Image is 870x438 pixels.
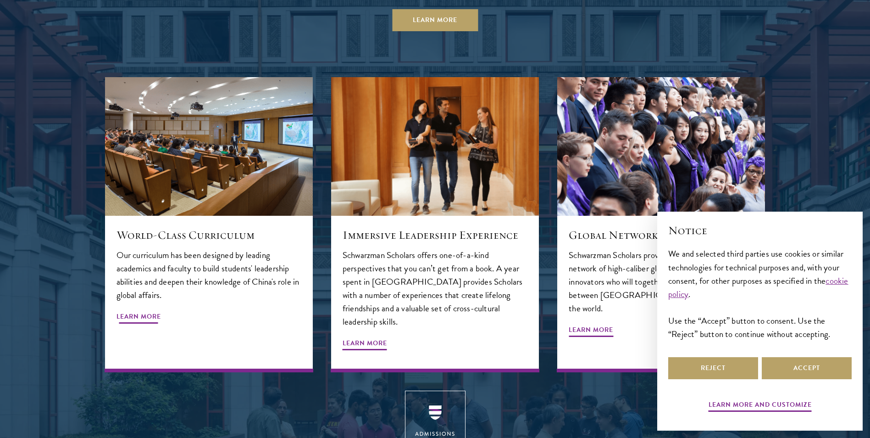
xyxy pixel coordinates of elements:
[569,227,754,243] h5: Global Network
[343,248,527,328] p: Schwarzman Scholars offers one-of-a-kind perspectives that you can’t get from a book. A year spen...
[557,77,765,373] a: Global Network Schwarzman Scholars provides an international network of high-caliber global leade...
[569,324,613,338] span: Learn More
[343,227,527,243] h5: Immersive Leadership Experience
[709,399,812,413] button: Learn more and customize
[668,223,852,238] h2: Notice
[392,9,478,31] a: Learn More
[116,227,301,243] h5: World-Class Curriculum
[105,77,313,373] a: World-Class Curriculum Our curriculum has been designed by leading academics and faculty to build...
[116,248,301,302] p: Our curriculum has been designed by leading academics and faculty to build students' leadership a...
[668,357,758,379] button: Reject
[569,248,754,315] p: Schwarzman Scholars provides an international network of high-caliber global leaders, academics a...
[668,274,848,301] a: cookie policy
[343,337,387,352] span: Learn More
[116,311,161,325] span: Learn More
[762,357,852,379] button: Accept
[331,77,539,373] a: Immersive Leadership Experience Schwarzman Scholars offers one-of-a-kind perspectives that you ca...
[668,247,852,340] div: We and selected third parties use cookies or similar technologies for technical purposes and, wit...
